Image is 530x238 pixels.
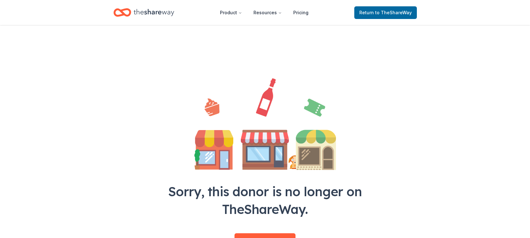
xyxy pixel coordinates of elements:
img: Illustration for landing page [194,78,336,170]
a: Returnto TheShareWay [354,6,417,19]
span: Return [359,9,412,16]
button: Resources [248,6,287,19]
a: Pricing [288,6,314,19]
a: Home [113,5,174,20]
nav: Main [215,5,314,20]
span: to TheShareWay [375,10,412,15]
button: Product [215,6,247,19]
div: Sorry, this donor is no longer on TheShareWay. [154,183,376,218]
